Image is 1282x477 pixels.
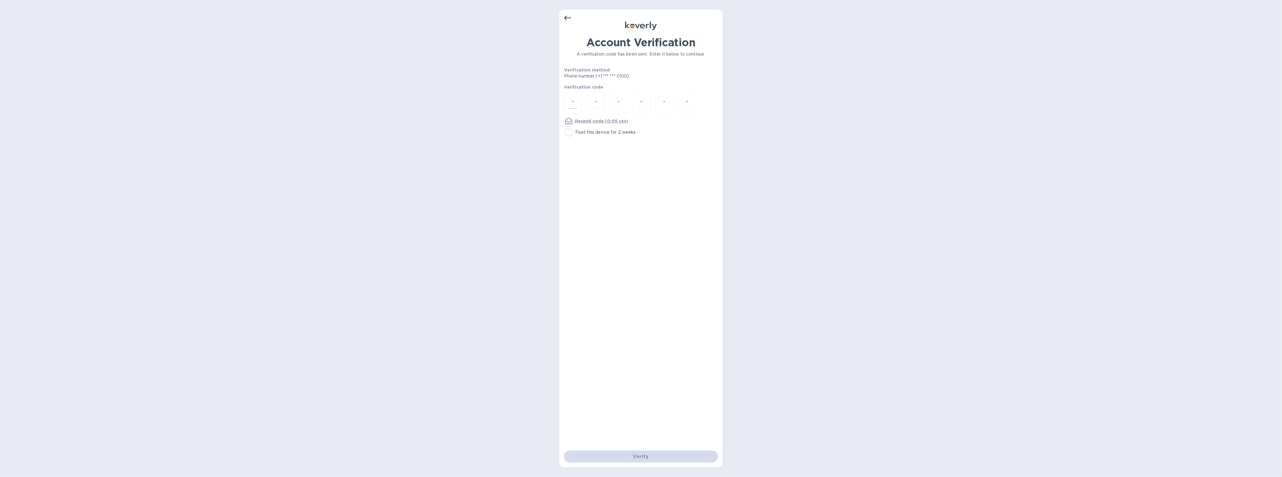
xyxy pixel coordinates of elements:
[564,84,718,90] p: Verification code
[564,68,610,72] b: Verification method
[564,73,675,79] p: Phone number (+1 *** *** 0100)
[564,51,718,57] p: A verification code has been sent. Enter it below to continue.
[575,119,628,123] u: Resend code (0:05 sec)
[564,36,718,49] h1: Account Verification
[575,129,636,135] p: Trust this device for 2 weeks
